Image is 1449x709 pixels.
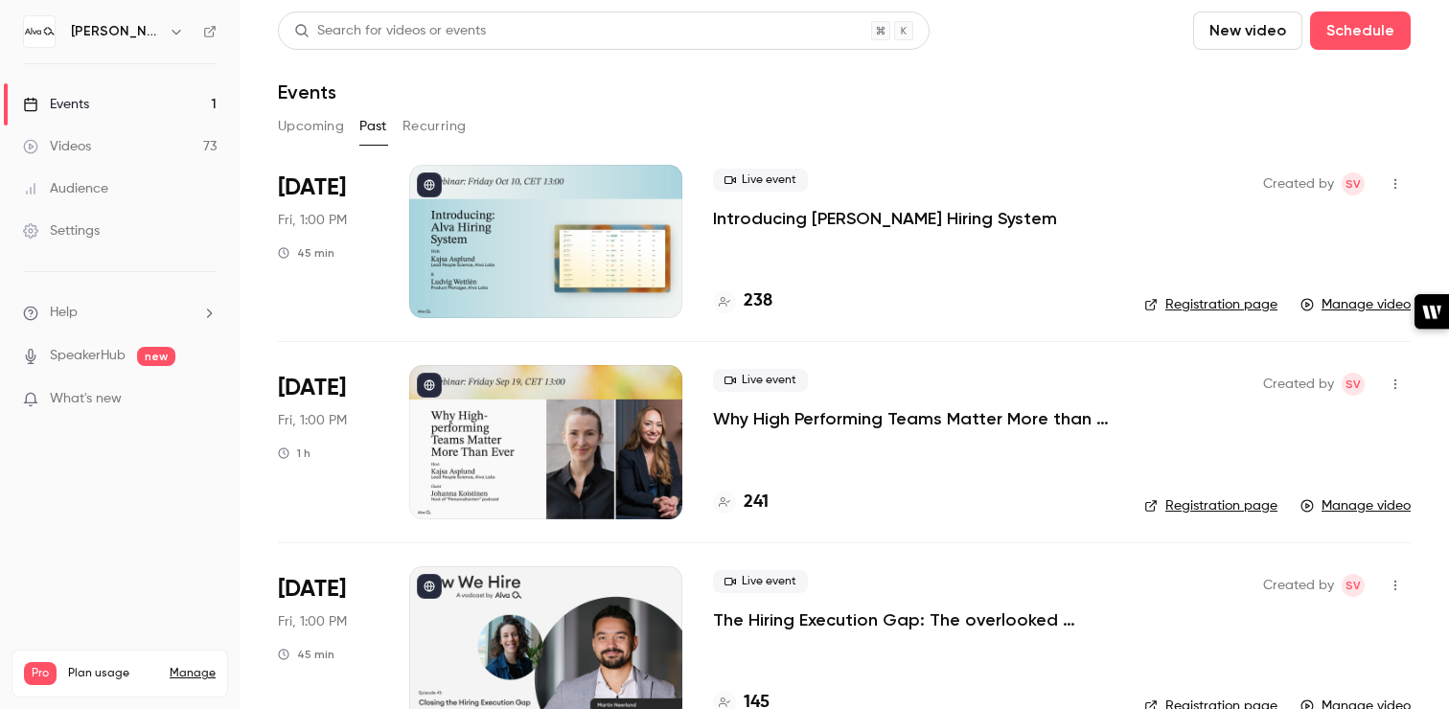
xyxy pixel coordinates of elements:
button: Upcoming [278,111,344,142]
span: Fri, 1:00 PM [278,211,347,230]
span: Sara Vinell [1342,172,1365,195]
div: Videos [23,137,91,156]
span: [DATE] [278,172,346,203]
h4: 241 [744,490,769,515]
div: Audience [23,179,108,198]
span: Live event [713,369,808,392]
div: Search for videos or events [294,21,486,41]
span: Help [50,303,78,323]
h6: [PERSON_NAME] Labs [71,22,161,41]
span: Created by [1263,172,1334,195]
a: Manage video [1300,496,1411,515]
span: Sara Vinell [1342,373,1365,396]
span: Live event [713,570,808,593]
span: Live event [713,169,808,192]
span: new [137,347,175,366]
a: Registration page [1144,496,1277,515]
span: Pro [24,662,57,685]
div: Settings [23,221,100,240]
span: Plan usage [68,666,158,681]
a: 238 [713,288,772,314]
button: Past [359,111,387,142]
div: 45 min [278,647,334,662]
h4: 238 [744,288,772,314]
a: Manage [170,666,216,681]
a: Introducing [PERSON_NAME] Hiring System [713,207,1057,230]
a: Why High Performing Teams Matter More than Ever [713,407,1114,430]
span: SV [1345,373,1361,396]
a: Manage video [1300,295,1411,314]
span: Sara Vinell [1342,574,1365,597]
button: Schedule [1310,11,1411,50]
span: [DATE] [278,574,346,605]
li: help-dropdown-opener [23,303,217,323]
div: 45 min [278,245,334,261]
span: [DATE] [278,373,346,403]
button: New video [1193,11,1302,50]
span: Created by [1263,574,1334,597]
span: Fri, 1:00 PM [278,612,347,631]
h1: Events [278,80,336,103]
div: Sep 19 Fri, 1:00 PM (Europe/Stockholm) [278,365,379,518]
img: Alva Labs [24,16,55,47]
a: The Hiring Execution Gap: The overlooked challenge holding teams back [713,608,1114,631]
span: SV [1345,172,1361,195]
a: SpeakerHub [50,346,126,366]
div: 1 h [278,446,310,461]
span: SV [1345,574,1361,597]
span: Fri, 1:00 PM [278,411,347,430]
a: 241 [713,490,769,515]
div: Oct 10 Fri, 1:00 PM (Europe/Stockholm) [278,165,379,318]
span: Created by [1263,373,1334,396]
span: What's new [50,389,122,409]
div: Events [23,95,89,114]
a: Registration page [1144,295,1277,314]
button: Recurring [402,111,467,142]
